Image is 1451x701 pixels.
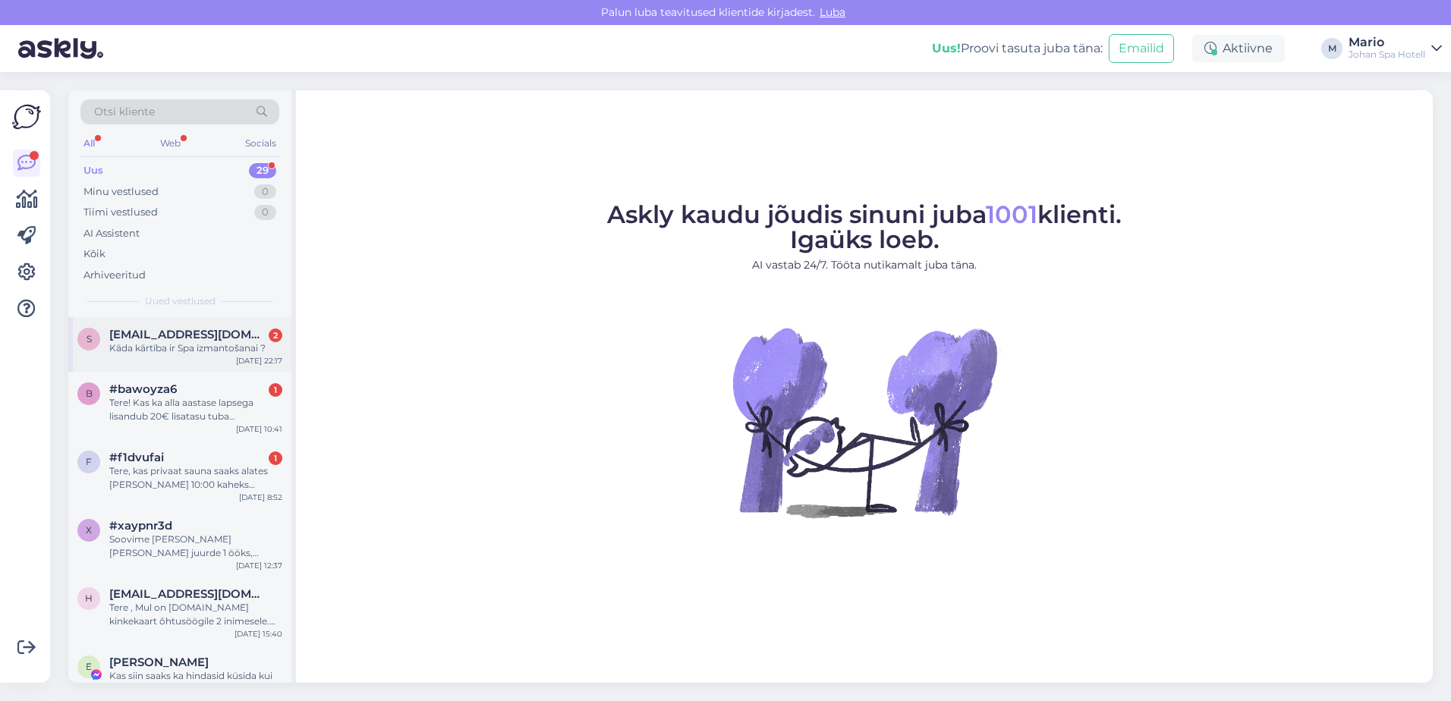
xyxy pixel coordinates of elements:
[94,104,155,120] span: Otsi kliente
[236,355,282,366] div: [DATE] 22:17
[254,184,276,200] div: 0
[1349,49,1425,61] div: Johan Spa Hotell
[83,226,140,241] div: AI Assistent
[234,628,282,640] div: [DATE] 15:40
[932,39,1103,58] div: Proovi tasuta juba täna:
[86,388,93,399] span: b
[157,134,184,153] div: Web
[607,257,1122,273] p: AI vastab 24/7. Tööta nutikamalt juba täna.
[109,341,282,355] div: Kāda kārtība ir Spa izmantošanai ?
[86,524,92,536] span: x
[269,451,282,465] div: 1
[109,451,164,464] span: #f1dvufai
[12,102,41,131] img: Askly Logo
[1192,35,1285,62] div: Aktiivne
[109,519,172,533] span: #xaypnr3d
[83,247,105,262] div: Kõik
[86,661,92,672] span: E
[145,294,216,308] span: Uued vestlused
[83,205,158,220] div: Tiimi vestlused
[269,383,282,397] div: 1
[728,285,1001,558] img: No Chat active
[1321,38,1342,59] div: M
[109,464,282,492] div: Tere, kas privaat sauna saaks alates [PERSON_NAME] 10:00 kaheks tunniks?
[109,655,209,669] span: Elis Tunder
[109,396,282,423] div: Tere! Kas ka alla aastase lapsega lisandub 20€ lisatasu tuba broneerides?
[269,328,282,342] div: 2
[83,163,103,178] div: Uus
[80,134,98,153] div: All
[83,268,146,283] div: Arhiveeritud
[109,382,177,396] span: #bawoyza6
[242,134,279,153] div: Socials
[1349,36,1425,49] div: Mario
[109,669,282,696] div: Kas siin saaks ka hindasid küsida kui sooviks 1ks ööks ööbima tulla, koos hommikusöögiga? :)
[109,601,282,628] div: Tere , Mul on [DOMAIN_NAME] kinkekaart õhtusöögile 2 inimesele. Kas oleks võimalik broneerida lau...
[109,328,267,341] span: sanita.gribule@rtrit.lv
[86,456,92,467] span: f
[109,533,282,560] div: Soovime [PERSON_NAME] [PERSON_NAME] juurde 1 ööks, kasutada ka spa mõnusid
[87,333,92,344] span: s
[607,200,1122,254] span: Askly kaudu jõudis sinuni juba klienti. Igaüks loeb.
[1109,34,1174,63] button: Emailid
[85,593,93,604] span: h
[236,423,282,435] div: [DATE] 10:41
[815,5,850,19] span: Luba
[1349,36,1442,61] a: MarioJohan Spa Hotell
[932,41,961,55] b: Uus!
[986,200,1037,229] span: 1001
[109,587,267,601] span: hannusanneli@gmail.com
[83,184,159,200] div: Minu vestlused
[254,205,276,220] div: 0
[236,560,282,571] div: [DATE] 12:37
[249,163,276,178] div: 29
[239,492,282,503] div: [DATE] 8:52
